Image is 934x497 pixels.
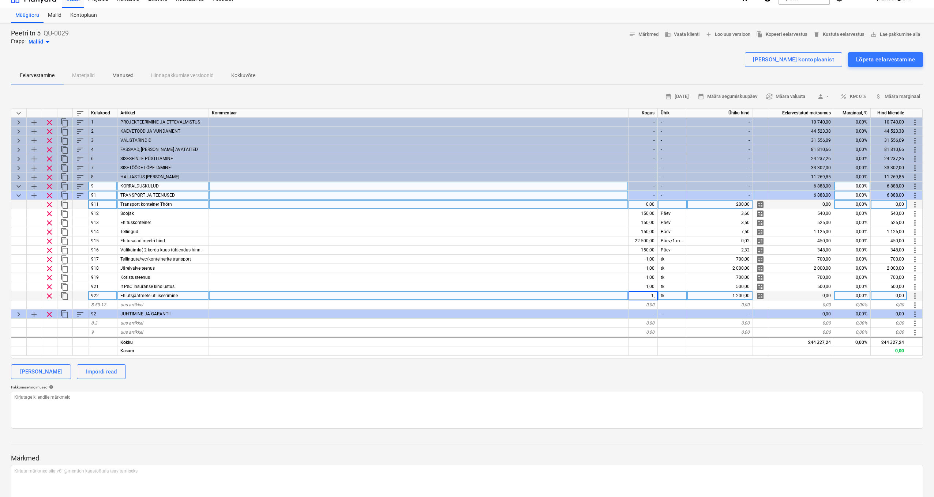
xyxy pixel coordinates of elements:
div: - [629,136,658,145]
button: Määra valuuta [763,91,808,102]
span: KM: 0 % [840,92,866,101]
span: Lisa reale alamkategooria [30,136,38,145]
span: Dubleeri rida [60,292,69,300]
span: Loo uus versioon [705,30,750,39]
span: Laienda kategooriat [14,136,23,145]
div: 6 888,00 [871,191,907,200]
span: delete [813,31,820,38]
div: 540,00 [768,209,834,218]
span: notes [629,31,635,38]
span: Halda rea detailset jaotust [756,255,765,264]
span: Eemalda rida [45,219,54,227]
div: - [687,127,753,136]
div: 22 500,00 [629,236,658,246]
span: calendar_month [698,93,704,100]
button: Kopeeri eelarvestus [753,29,810,40]
span: Eemalda rida [45,118,54,127]
span: Eemalda rida [45,164,54,172]
span: Dubleeri rida [60,209,69,218]
span: Eemalda rida [45,182,54,191]
div: Päev [658,209,687,218]
div: 912 [88,209,117,218]
div: 917 [88,255,117,264]
div: - [658,118,687,127]
span: Määra valuuta [766,92,805,101]
div: Päev [658,246,687,255]
span: Eemalda rida [45,145,54,154]
span: Sorteeri read kategooriasiseselt [76,136,85,145]
div: - [687,182,753,191]
span: person [817,93,824,100]
span: Eemalda rida [45,264,54,273]
div: Artikkel [117,109,209,118]
span: Dubleeri rida [60,200,69,209]
span: Rohkem toiminguid [911,136,919,145]
div: - [629,172,658,182]
div: Päev [658,218,687,227]
div: 3 [88,136,117,145]
span: Ahenda kategooria [14,182,23,191]
span: file_copy [756,31,763,38]
span: Sorteeri read kategooriasiseselt [76,164,85,172]
button: Määra aegumiskuupäev [695,91,760,102]
span: Rohkem toiminguid [911,200,919,209]
div: - [658,182,687,191]
div: 348,00 [768,246,834,255]
span: Rohkem toiminguid [911,182,919,191]
div: - [629,118,658,127]
div: 24 237,26 [768,154,834,163]
div: - [687,145,753,154]
span: Dubleeri kategooriat [60,136,69,145]
span: Lisa reale alamkategooria [30,191,38,200]
span: Dubleeri kategooriat [60,191,69,200]
span: [DATE] [665,92,689,101]
div: 0,00% [834,264,871,273]
div: 0,00% [834,154,871,163]
span: Kopeeri eelarvestus [756,30,807,39]
span: Rohkem toiminguid [911,145,919,154]
span: Eemalda rida [45,191,54,200]
span: Eemalda rida [45,136,54,145]
div: 525,00 [768,218,834,227]
div: 0,00 [629,300,658,310]
div: 500,00 [687,282,753,291]
div: 31 556,09 [768,136,834,145]
span: Sorteeri read kategooriasiseselt [76,155,85,163]
div: 525,00 [871,218,907,227]
div: Müügitoru [11,8,44,23]
div: 10 740,00 [871,118,907,127]
div: tk [658,273,687,282]
div: 0,00% [834,291,871,300]
span: Lisa reale alamkategooria [30,127,38,136]
div: 2 000,00 [687,264,753,273]
span: Eemalda rida [45,292,54,300]
span: Eemalda rida [45,246,54,255]
button: [PERSON_NAME] kontoplaanist [745,52,842,67]
span: calendar_month [665,93,672,100]
div: 0,00% [834,246,871,255]
span: Eemalda rida [45,255,54,264]
div: 700,00 [871,273,907,282]
div: - [687,191,753,200]
span: Määra marginaal [875,92,920,101]
div: 7 [88,163,117,172]
div: 450,00 [768,236,834,246]
div: Kommentaar [209,109,629,118]
button: Loo uus versioon [702,29,753,40]
div: 500,00 [768,282,834,291]
div: 33 302,00 [871,163,907,172]
div: 0,02 [687,236,753,246]
span: Eemalda rida [45,237,54,246]
span: Halda rea detailset jaotust [756,200,765,209]
span: Laienda kategooriat [14,173,23,182]
div: - [687,172,753,182]
span: Rohkem toiminguid [911,237,919,246]
span: Laienda kategooriat [14,127,23,136]
div: Mallid [44,8,66,23]
div: 0,00 [768,300,834,310]
div: - [629,145,658,154]
span: Eemalda rida [45,209,54,218]
div: - [687,163,753,172]
span: Rohkem toiminguid [911,164,919,172]
span: Lisa reale alamkategooria [30,182,38,191]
